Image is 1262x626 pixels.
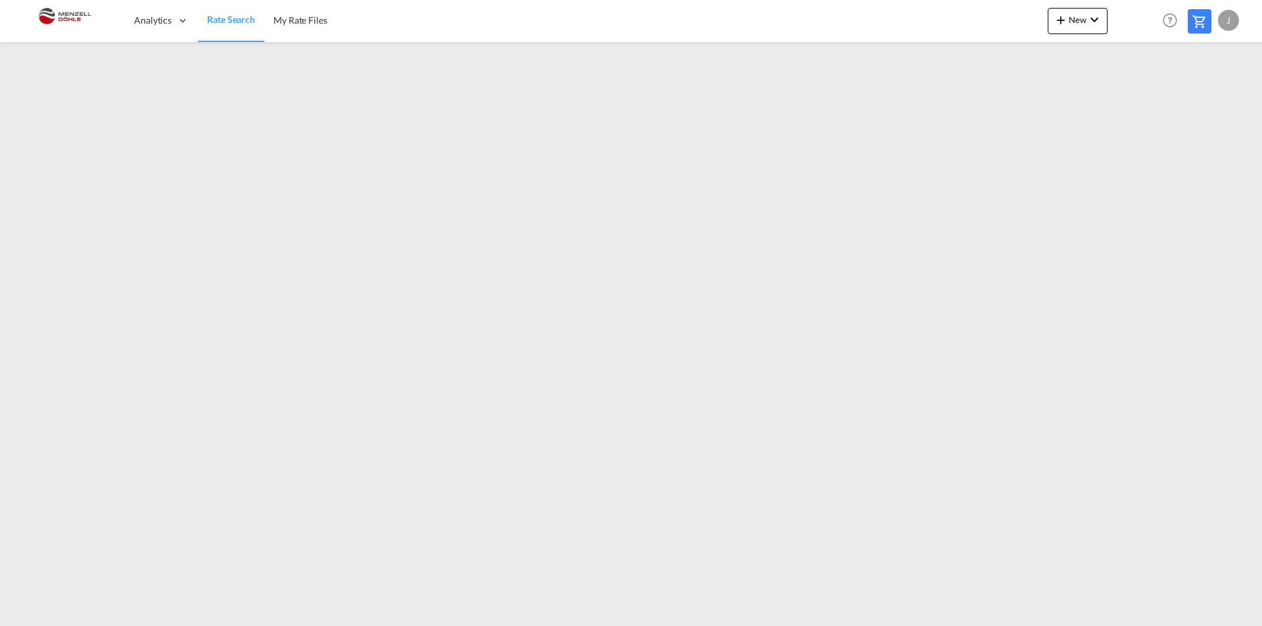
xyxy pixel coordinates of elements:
div: J [1218,10,1239,31]
span: My Rate Files [273,14,327,26]
span: Analytics [134,14,172,27]
span: New [1053,14,1102,25]
img: 5c2b1670644e11efba44c1e626d722bd.JPG [20,6,108,35]
span: Rate Search [207,14,255,25]
md-icon: icon-plus 400-fg [1053,12,1069,28]
span: Help [1159,9,1181,32]
div: Help [1159,9,1188,33]
md-icon: icon-chevron-down [1087,12,1102,28]
button: icon-plus 400-fgNewicon-chevron-down [1048,8,1108,34]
